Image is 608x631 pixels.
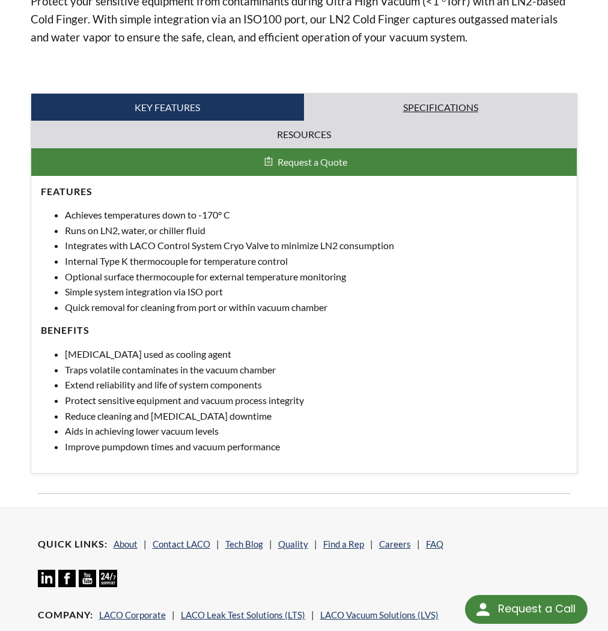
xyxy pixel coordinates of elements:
[465,595,588,624] div: Request a Call
[38,609,93,621] h4: Company
[99,578,117,589] a: 24/7 Support
[65,300,568,315] li: Quick removal for cleaning from port or within vacuum chamber
[65,223,568,238] li: Runs on LN2, water, or chiller fluid
[65,269,568,285] li: Optional surface thermocouple for external temperature monitoring
[65,238,568,253] li: Integrates with LACO Control System Cryo Valve to minimize LN2 consumption
[41,324,568,337] h4: Benefits
[153,539,210,549] a: Contact LACO
[65,284,568,300] li: Simple system integration via ISO port
[65,253,568,269] li: Internal Type K thermocouple for temperature control
[473,600,493,619] img: round button
[41,186,568,198] h4: Features
[114,539,138,549] a: About
[65,439,568,454] li: Improve pumpdown times and vacuum performance
[323,539,364,549] a: Find a Rep
[65,408,568,424] li: Reduce cleaning and [MEDICAL_DATA] downtime
[99,570,117,587] img: 24/7 Support Icon
[38,538,108,551] h4: Quick Links
[31,148,577,176] button: Request a Quote
[65,377,568,393] li: Extend reliability and life of system components
[65,362,568,378] li: Traps volatile contaminates in the vacuum chamber
[99,609,166,620] a: LACO Corporate
[278,156,347,168] span: Request a Quote
[426,539,443,549] a: FAQ
[304,94,577,121] a: Specifications
[31,94,304,121] a: Key Features
[379,539,411,549] a: Careers
[65,207,568,223] li: Achieves temperatures down to -170° C
[498,595,576,623] div: Request a Call
[225,539,263,549] a: Tech Blog
[181,609,305,620] a: LACO Leak Test Solutions (LTS)
[278,539,308,549] a: Quality
[65,423,568,439] li: Aids in achieving lower vacuum levels
[31,121,577,148] a: Resources
[65,393,568,408] li: Protect sensitive equipment and vacuum process integrity
[320,609,439,620] a: LACO Vacuum Solutions (LVS)
[65,346,568,362] li: [MEDICAL_DATA] used as cooling agent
